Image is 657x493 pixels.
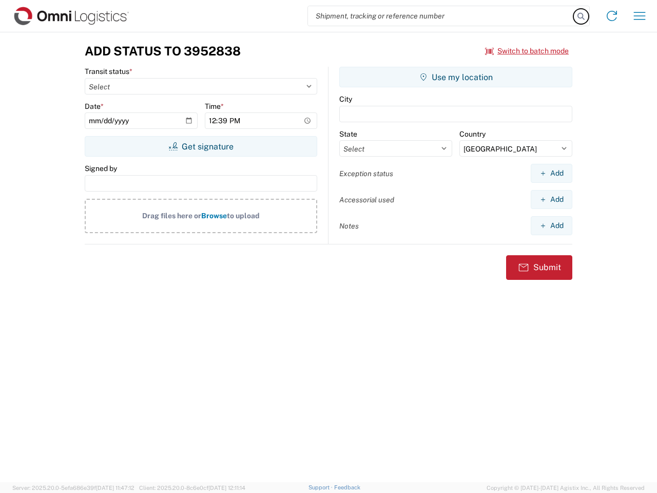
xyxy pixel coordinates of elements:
label: State [339,129,357,139]
button: Add [531,190,572,209]
label: Exception status [339,169,393,178]
label: City [339,94,352,104]
button: Add [531,216,572,235]
label: Date [85,102,104,111]
input: Shipment, tracking or reference number [308,6,574,26]
span: Drag files here or [142,212,201,220]
span: Copyright © [DATE]-[DATE] Agistix Inc., All Rights Reserved [487,483,645,492]
label: Notes [339,221,359,231]
label: Signed by [85,164,117,173]
h3: Add Status to 3952838 [85,44,241,59]
span: Server: 2025.20.0-5efa686e39f [12,485,134,491]
a: Support [308,484,334,490]
label: Country [459,129,486,139]
span: to upload [227,212,260,220]
button: Get signature [85,136,317,157]
span: Browse [201,212,227,220]
button: Add [531,164,572,183]
button: Use my location [339,67,572,87]
span: [DATE] 12:11:14 [208,485,245,491]
label: Time [205,102,224,111]
span: [DATE] 11:47:12 [96,485,134,491]
span: Client: 2025.20.0-8c6e0cf [139,485,245,491]
a: Feedback [334,484,360,490]
button: Submit [506,255,572,280]
label: Transit status [85,67,132,76]
button: Switch to batch mode [485,43,569,60]
label: Accessorial used [339,195,394,204]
